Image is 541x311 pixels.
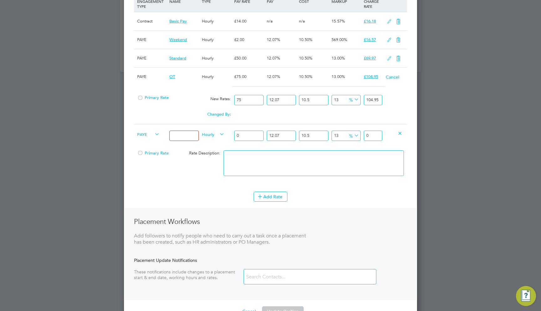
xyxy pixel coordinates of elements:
[364,37,376,42] span: £16.57
[200,31,233,49] div: Hourly
[233,12,265,30] div: £14.00
[134,233,306,246] div: Add followers to notify people who need to carry out a task once a placement has been created, su...
[169,37,187,42] span: Weekend
[516,286,536,306] button: Engage Resource Center
[299,18,305,24] span: n/a
[267,37,280,42] span: 12.07%
[136,12,168,30] div: Contract
[136,49,168,67] div: PAYE
[136,108,233,120] div: Changed By:
[254,192,287,202] button: Add Rate
[244,272,318,282] input: Search Contacts...
[299,55,312,61] span: 10.50%
[200,93,233,105] div: New Rates:
[202,131,224,137] span: Hourly
[134,217,306,226] h3: Placement Workflows
[137,95,169,100] span: Primary Rate
[364,55,376,61] span: £69.97
[267,55,280,61] span: 12.07%
[233,49,265,67] div: £50.00
[332,18,345,24] span: 15.57%
[200,49,233,67] div: Hourly
[267,18,273,24] span: n/a
[299,74,312,79] span: 10.50%
[385,74,399,80] button: Cancel
[332,37,347,42] span: 569.00%
[137,131,160,137] span: PAYE
[169,18,187,24] span: Basic Pay
[136,68,168,86] div: PAYE
[169,55,186,61] span: Standard
[137,150,169,156] span: Primary Rate
[233,31,265,49] div: £2.00
[364,18,376,24] span: £16.18
[189,150,220,156] span: Rate Description:
[364,74,378,79] span: £104.95
[267,74,280,79] span: 12.07%
[233,68,265,86] div: £75.00
[136,31,168,49] div: PAYE
[299,37,312,42] span: 10.50%
[134,269,244,280] div: These notifications include changes to a placement start & end date, working hours and rates.
[347,132,360,139] span: %
[347,96,360,103] span: %
[332,74,345,79] span: 13.00%
[200,68,233,86] div: Hourly
[134,257,407,263] div: Placement Update Notifications
[169,74,175,79] span: OT
[200,12,233,30] div: Hourly
[332,55,345,61] span: 13.00%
